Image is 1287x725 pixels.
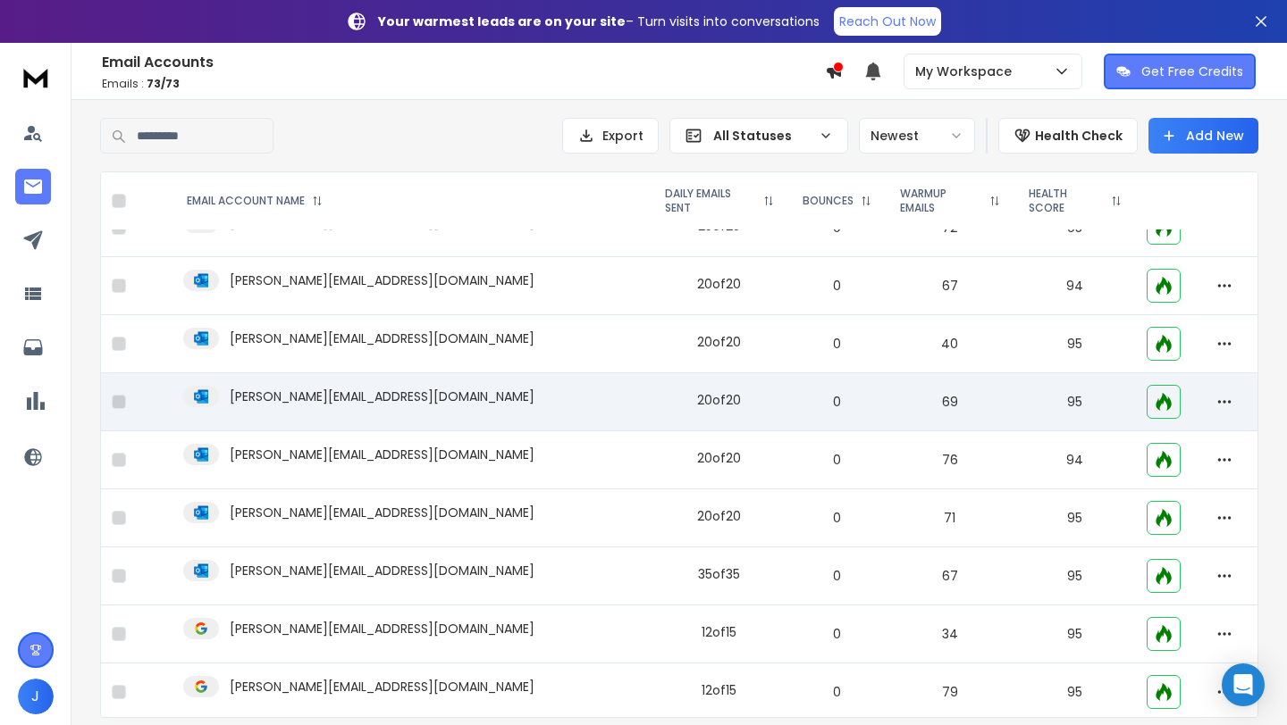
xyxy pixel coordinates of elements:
span: 73 / 73 [147,76,180,91]
p: [PERSON_NAME][EMAIL_ADDRESS][DOMAIN_NAME] [230,504,534,521]
a: Reach Out Now [834,7,941,36]
p: [PERSON_NAME][EMAIL_ADDRESS][DOMAIN_NAME] [230,562,534,579]
p: HEALTH SCORE [1029,187,1104,215]
button: Newest [859,118,975,154]
td: 40 [886,315,1014,373]
p: 0 [799,451,875,469]
div: 12 of 15 [702,681,736,699]
button: J [18,679,54,714]
div: EMAIL ACCOUNT NAME [187,194,323,208]
td: 71 [886,489,1014,547]
strong: Your warmest leads are on your site [378,12,626,30]
td: 95 [1014,489,1136,547]
p: 0 [799,567,875,585]
p: Get Free Credits [1141,62,1243,80]
div: 20 of 20 [697,507,741,525]
button: Add New [1148,118,1258,154]
p: My Workspace [915,62,1019,80]
td: 95 [1014,373,1136,431]
h1: Email Accounts [102,52,825,73]
button: Health Check [998,118,1138,154]
p: Reach Out Now [839,12,936,30]
button: Export [562,118,659,154]
td: 67 [886,257,1014,315]
td: 95 [1014,663,1136,721]
div: 35 of 35 [698,565,740,583]
div: Open Intercom Messenger [1222,663,1265,706]
p: [PERSON_NAME][EMAIL_ADDRESS][DOMAIN_NAME] [230,678,534,696]
td: 95 [1014,315,1136,373]
p: WARMUP EMAILS [900,187,982,215]
p: 0 [799,509,875,527]
p: [PERSON_NAME][EMAIL_ADDRESS][DOMAIN_NAME] [230,329,534,347]
p: Health Check [1035,127,1123,145]
td: 34 [886,605,1014,663]
p: 0 [799,335,875,353]
p: [PERSON_NAME][EMAIL_ADDRESS][DOMAIN_NAME] [230,387,534,405]
td: 95 [1014,547,1136,605]
div: 20 of 20 [697,333,741,351]
td: 95 [1014,605,1136,663]
p: All Statuses [713,127,812,145]
p: 0 [799,277,875,295]
td: 94 [1014,257,1136,315]
td: 76 [886,431,1014,489]
td: 79 [886,663,1014,721]
p: Emails : [102,77,825,91]
button: Get Free Credits [1104,54,1256,89]
p: [PERSON_NAME][EMAIL_ADDRESS][DOMAIN_NAME] [230,271,534,289]
p: – Turn visits into conversations [378,12,820,30]
p: [PERSON_NAME][EMAIL_ADDRESS][DOMAIN_NAME] [230,446,534,463]
div: 20 of 20 [697,449,741,467]
div: 12 of 15 [702,623,736,641]
p: 0 [799,683,875,701]
p: [PERSON_NAME][EMAIL_ADDRESS][DOMAIN_NAME] [230,620,534,637]
td: 94 [1014,431,1136,489]
p: 0 [799,393,875,411]
div: 20 of 20 [697,275,741,293]
div: 20 of 20 [697,391,741,409]
p: DAILY EMAILS SENT [665,187,756,215]
p: BOUNCES [803,194,854,208]
img: logo [18,61,54,94]
td: 69 [886,373,1014,431]
td: 67 [886,547,1014,605]
p: 0 [799,625,875,643]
